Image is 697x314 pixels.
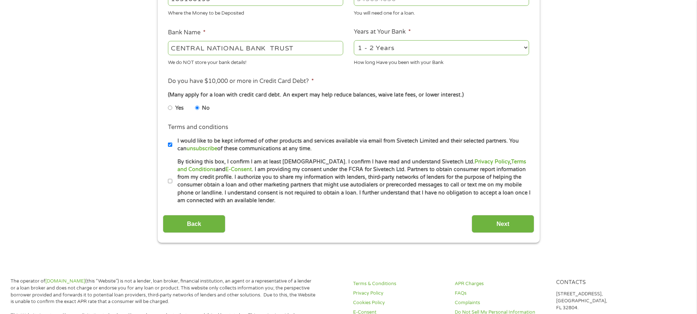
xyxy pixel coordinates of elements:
[354,28,411,36] label: Years at Your Bank
[172,137,531,153] label: I would like to be kept informed of other products and services available via email from Sivetech...
[225,166,252,173] a: E-Consent
[475,159,510,165] a: Privacy Policy
[163,215,225,233] input: Back
[187,145,217,152] a: unsubscribe
[168,91,529,99] div: (Many apply for a loan with credit card debt. An expert may help reduce balances, waive late fees...
[177,159,526,173] a: Terms and Conditions
[11,278,316,306] p: The operator of (this “Website”) is not a lender, loan broker, financial institution, an agent or...
[455,299,548,306] a: Complaints
[45,278,85,284] a: [DOMAIN_NAME]
[202,104,210,112] label: No
[175,104,184,112] label: Yes
[168,7,343,17] div: Where the Money to be Deposited
[168,29,206,37] label: Bank Name
[556,291,649,311] p: [STREET_ADDRESS], [GEOGRAPHIC_DATA], FL 32804.
[353,299,446,306] a: Cookies Policy
[354,7,529,17] div: You will need one for a loan.
[354,56,529,66] div: How long Have you been with your Bank
[455,290,548,297] a: FAQs
[168,124,228,131] label: Terms and conditions
[472,215,534,233] input: Next
[172,158,531,205] label: By ticking this box, I confirm I am at least [DEMOGRAPHIC_DATA]. I confirm I have read and unders...
[353,280,446,287] a: Terms & Conditions
[455,280,548,287] a: APR Charges
[168,56,343,66] div: We do NOT store your bank details!
[556,279,649,286] h4: Contacts
[353,290,446,297] a: Privacy Policy
[168,77,314,85] label: Do you have $10,000 or more in Credit Card Debt?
